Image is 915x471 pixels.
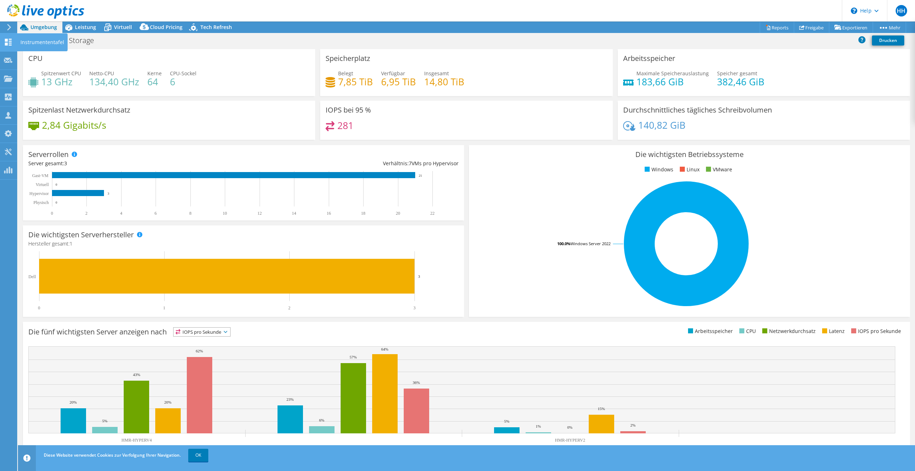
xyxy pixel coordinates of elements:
span: Umgebung [30,24,57,30]
text: 21 [419,174,422,177]
span: Kerne [147,70,162,77]
h3: Spitzenlast Netzwerkdurchsatz [28,106,130,114]
text: 4 [120,211,122,216]
h4: 7,85 TiB [338,78,373,86]
h4: Hersteller gesamt: [28,240,459,248]
span: Tech Refresh [200,24,232,30]
text: HMR-HYPERV2 [555,438,585,443]
a: Reports [760,22,794,33]
h4: 6 [170,78,196,86]
a: Freigabe [794,22,829,33]
li: Windows [643,166,673,173]
div: Server gesamt: [28,160,243,167]
text: 15% [598,406,605,411]
span: IOPS pro Sekunde [174,328,230,336]
text: Dell [28,274,36,279]
span: Diese Website verwendet Cookies zur Verfolgung Ihrer Navigation. [44,452,181,458]
tspan: Windows Server 2022 [570,241,611,246]
text: 8 [189,211,191,216]
text: 0% [567,425,573,429]
li: Linux [678,166,700,173]
h4: 183,66 GiB [636,78,709,86]
h4: 134,40 GHz [89,78,139,86]
h3: CPU [28,54,43,62]
h3: Die wichtigsten Betriebssysteme [474,151,905,158]
li: CPU [738,327,756,335]
span: 3 [64,160,67,167]
text: 1 [163,305,165,310]
a: Drucken [872,35,904,46]
h3: Durchschnittliches tägliches Schreibvolumen [623,106,772,114]
li: VMware [704,166,732,173]
text: 12 [257,211,262,216]
text: 3 [108,192,109,195]
h3: Die wichtigsten Serverhersteller [28,231,134,239]
text: 5% [504,419,509,423]
text: 3 [413,305,416,310]
text: 2 [85,211,87,216]
h4: 140,82 GiB [638,121,686,129]
span: Cloud Pricing [150,24,182,30]
span: CPU-Sockel [170,70,196,77]
text: 57% [350,355,357,359]
h3: Serverrollen [28,151,68,158]
span: HH [896,5,907,16]
text: 20% [70,400,77,404]
h4: 14,80 TiB [424,78,464,86]
a: OK [188,449,208,462]
tspan: 100.0% [557,241,570,246]
span: Virtuell [114,24,132,30]
text: HMR-HYPERV4 [122,438,152,443]
span: Verfügbar [381,70,405,77]
h4: 382,46 GiB [717,78,764,86]
text: 23% [286,397,294,401]
span: Belegt [338,70,353,77]
svg: \n [851,8,857,14]
text: 64% [381,347,388,351]
li: Netzwerkdurchsatz [760,327,816,335]
li: Latenz [820,327,845,335]
text: 0 [56,183,57,186]
text: 20% [164,400,171,404]
text: 6 [155,211,157,216]
h4: 64 [147,78,162,86]
span: Netto-CPU [89,70,114,77]
a: Mehr [873,22,906,33]
text: 43% [133,372,140,377]
text: 16 [327,211,331,216]
text: 5% [102,419,108,423]
text: 3 [418,274,420,279]
li: Arbeitsspeicher [686,327,733,335]
span: Speicher gesamt [717,70,757,77]
text: 10 [223,211,227,216]
text: 0 [56,201,57,204]
text: 20 [396,211,400,216]
text: 2 [288,305,290,310]
span: 1 [70,240,72,247]
text: 22 [430,211,435,216]
h4: 13 GHz [41,78,81,86]
li: IOPS pro Sekunde [849,327,901,335]
h3: Speicherplatz [326,54,370,62]
span: Spitzenwert CPU [41,70,81,77]
h3: IOPS bei 95 % [326,106,371,114]
text: Gast-VM [32,173,49,178]
span: Maximale Speicherauslastung [636,70,709,77]
text: Hypervisor [29,191,49,196]
text: 14 [292,211,296,216]
text: 2% [630,423,636,427]
text: 0 [51,211,53,216]
span: 7 [409,160,412,167]
text: 0 [38,305,40,310]
text: 18 [361,211,365,216]
text: Virtuell [35,182,49,187]
text: 1% [536,424,541,428]
div: Verhältnis: VMs pro Hypervisor [243,160,459,167]
text: Physisch [33,200,49,205]
text: 62% [196,349,203,353]
h3: Arbeitsspeicher [623,54,675,62]
span: Leistung [75,24,96,30]
text: 36% [413,380,420,385]
text: 6% [319,418,324,422]
h4: 6,95 TiB [381,78,416,86]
